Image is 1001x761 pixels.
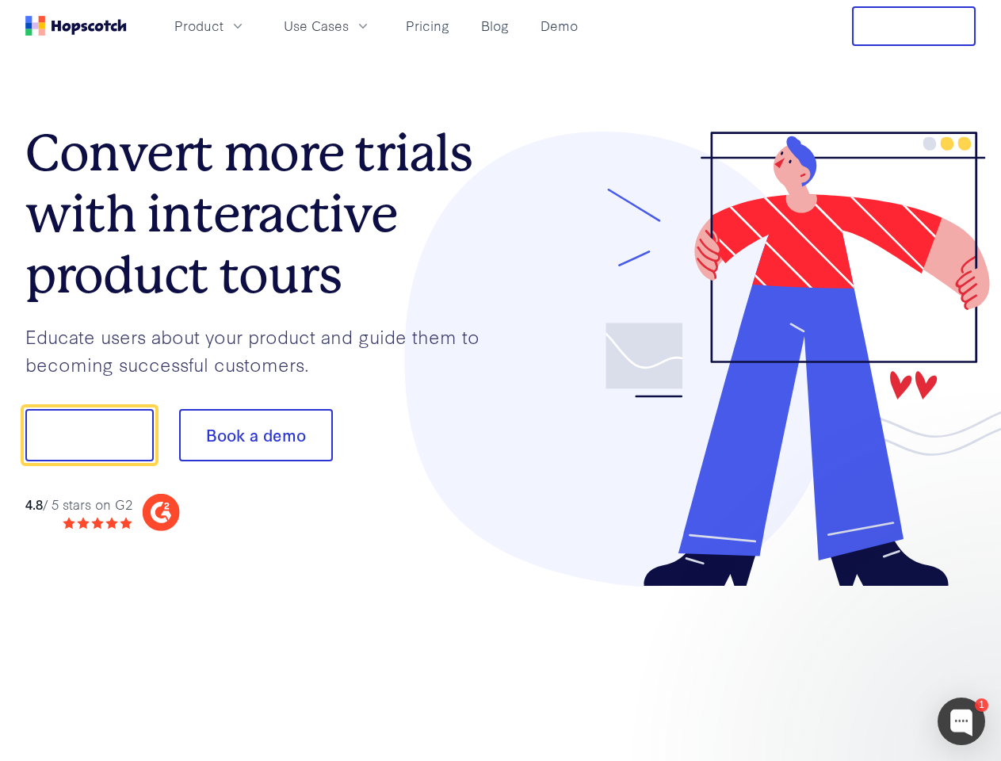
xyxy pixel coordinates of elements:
a: Blog [475,13,515,39]
strong: 4.8 [25,495,43,513]
button: Show me! [25,409,154,461]
span: Use Cases [284,16,349,36]
button: Book a demo [179,409,333,461]
div: / 5 stars on G2 [25,495,132,514]
div: 1 [975,698,988,712]
button: Product [165,13,255,39]
button: Free Trial [852,6,976,46]
span: Product [174,16,224,36]
a: Pricing [399,13,456,39]
h1: Convert more trials with interactive product tours [25,123,501,305]
a: Demo [534,13,584,39]
button: Use Cases [274,13,380,39]
p: Educate users about your product and guide them to becoming successful customers. [25,323,501,377]
a: Home [25,16,127,36]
